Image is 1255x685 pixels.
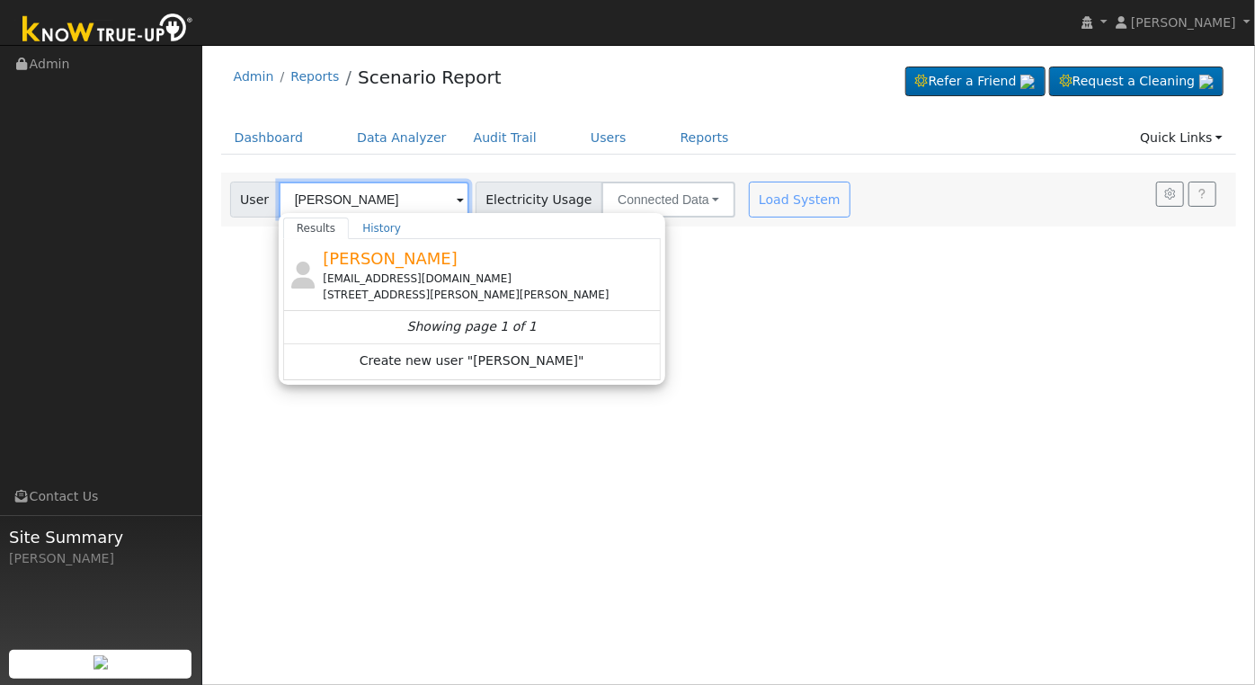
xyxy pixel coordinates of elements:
[221,121,317,155] a: Dashboard
[407,317,537,336] i: Showing page 1 of 1
[279,182,469,218] input: Select a User
[1188,182,1216,207] a: Help Link
[358,67,502,88] a: Scenario Report
[1131,15,1236,30] span: [PERSON_NAME]
[234,69,274,84] a: Admin
[601,182,735,218] button: Connected Data
[9,549,192,568] div: [PERSON_NAME]
[905,67,1046,97] a: Refer a Friend
[349,218,414,239] a: History
[667,121,743,155] a: Reports
[323,271,656,287] div: [EMAIL_ADDRESS][DOMAIN_NAME]
[460,121,550,155] a: Audit Trail
[1156,182,1184,207] button: Settings
[1049,67,1224,97] a: Request a Cleaning
[360,351,584,372] span: Create new user "[PERSON_NAME]"
[577,121,640,155] a: Users
[230,182,280,218] span: User
[1126,121,1236,155] a: Quick Links
[9,525,192,549] span: Site Summary
[343,121,460,155] a: Data Analyzer
[93,655,108,670] img: retrieve
[323,287,656,303] div: [STREET_ADDRESS][PERSON_NAME][PERSON_NAME]
[13,10,202,50] img: Know True-Up
[476,182,602,218] span: Electricity Usage
[290,69,339,84] a: Reports
[323,249,458,268] span: [PERSON_NAME]
[1199,75,1214,89] img: retrieve
[283,218,350,239] a: Results
[1020,75,1035,89] img: retrieve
